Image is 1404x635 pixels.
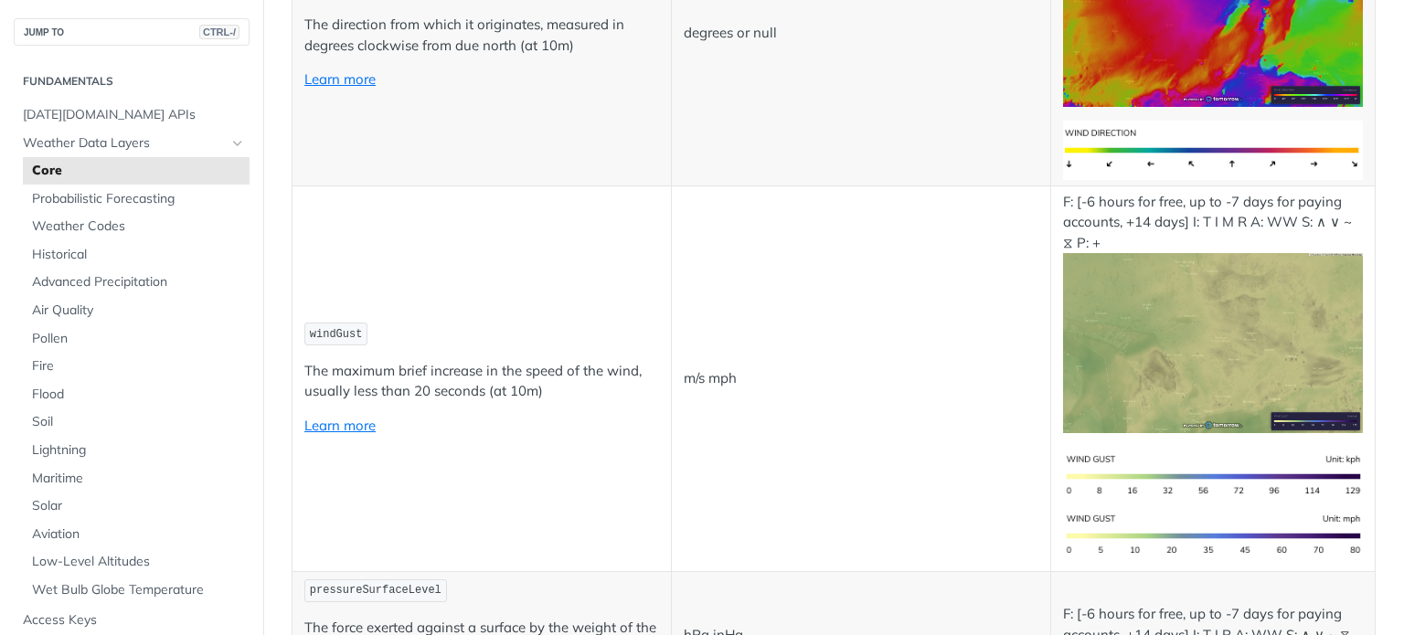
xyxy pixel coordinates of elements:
[1063,333,1364,351] span: Expand image
[32,162,245,180] span: Core
[23,381,250,408] a: Flood
[32,581,245,599] span: Wet Bulb Globe Temperature
[32,441,245,460] span: Lightning
[32,413,245,431] span: Soil
[23,408,250,436] a: Soil
[23,325,250,353] a: Pollen
[1063,192,1364,434] p: F: [-6 hours for free, up to -7 days for paying accounts, +14 days] I: T I M R A: WW S: ∧ ∨ ~ ⧖ P: +
[310,584,441,597] span: pressureSurfaceLevel
[32,470,245,488] span: Maritime
[304,361,659,402] p: The maximum brief increase in the speed of the wind, usually less than 20 seconds (at 10m)
[199,25,239,39] span: CTRL-/
[23,269,250,296] a: Advanced Precipitation
[32,246,245,264] span: Historical
[23,241,250,269] a: Historical
[23,185,250,213] a: Probabilistic Forecasting
[23,521,250,548] a: Aviation
[32,302,245,320] span: Air Quality
[23,577,250,604] a: Wet Bulb Globe Temperature
[32,190,245,208] span: Probabilistic Forecasting
[23,157,250,185] a: Core
[23,213,250,240] a: Weather Codes
[14,73,250,90] h2: Fundamentals
[23,465,250,492] a: Maritime
[14,18,250,46] button: JUMP TOCTRL-/
[23,548,250,576] a: Low-Level Altitudes
[32,357,245,376] span: Fire
[23,134,226,153] span: Weather Data Layers
[304,417,376,434] a: Learn more
[32,217,245,236] span: Weather Codes
[23,492,250,520] a: Solar
[310,328,363,341] span: windGust
[304,15,659,56] p: The direction from which it originates, measured in degrees clockwise from due north (at 10m)
[14,101,250,129] a: [DATE][DOMAIN_NAME] APIs
[23,437,250,464] a: Lightning
[23,297,250,324] a: Air Quality
[14,130,250,157] a: Weather Data LayersHide subpages for Weather Data Layers
[32,525,245,544] span: Aviation
[1063,6,1364,24] span: Expand image
[1063,466,1364,483] span: Expand image
[32,553,245,571] span: Low-Level Altitudes
[684,23,1038,44] p: degrees or null
[23,106,245,124] span: [DATE][DOMAIN_NAME] APIs
[32,386,245,404] span: Flood
[32,330,245,348] span: Pollen
[23,611,245,630] span: Access Keys
[23,353,250,380] a: Fire
[32,273,245,291] span: Advanced Precipitation
[304,70,376,88] a: Learn more
[1063,140,1364,157] span: Expand image
[1063,525,1364,543] span: Expand image
[32,497,245,515] span: Solar
[684,368,1038,389] p: m/s mph
[14,607,250,634] a: Access Keys
[230,136,245,151] button: Hide subpages for Weather Data Layers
